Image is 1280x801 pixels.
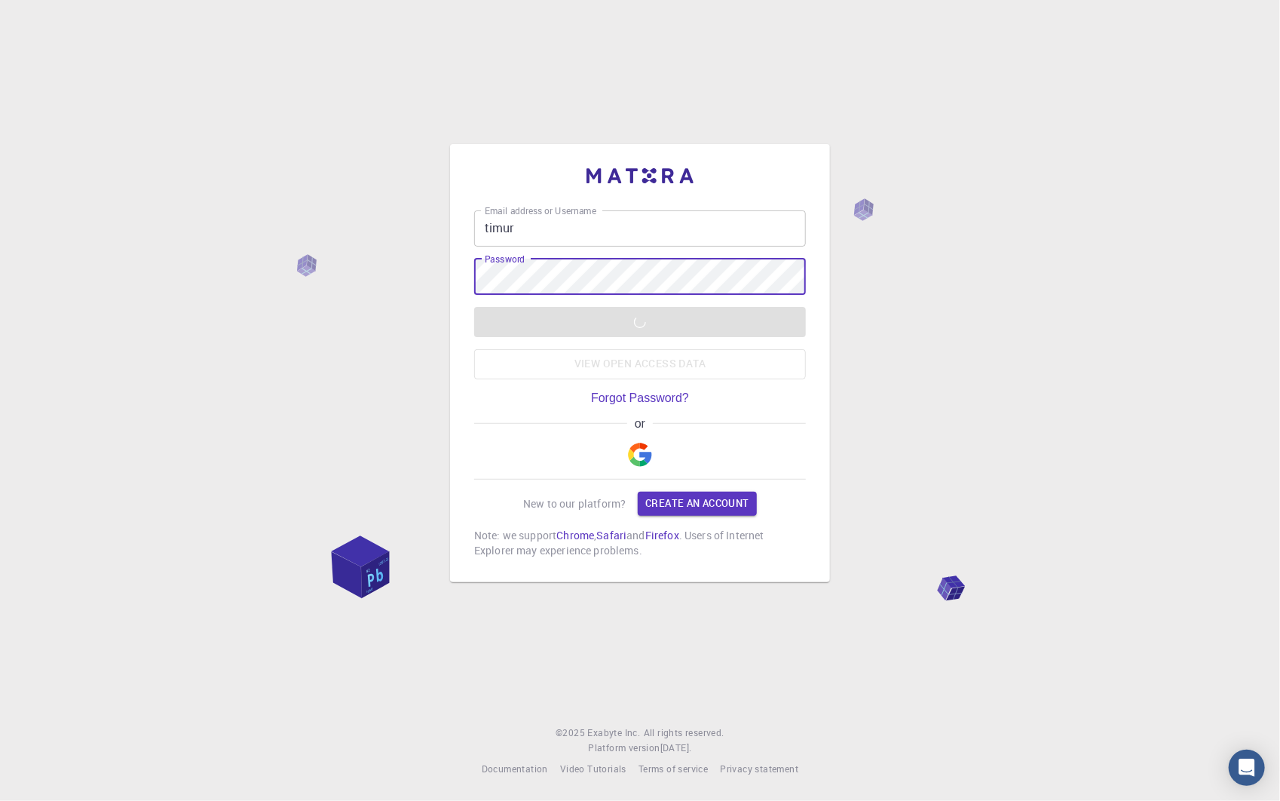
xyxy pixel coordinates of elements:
[474,528,806,558] p: Note: we support , and . Users of Internet Explorer may experience problems.
[660,741,692,753] span: [DATE] .
[485,204,596,217] label: Email address or Username
[638,763,708,775] span: Terms of service
[638,492,756,516] a: Create an account
[720,762,798,777] a: Privacy statement
[627,417,652,431] span: or
[644,726,724,741] span: All rights reserved.
[638,762,708,777] a: Terms of service
[588,741,660,756] span: Platform version
[482,762,548,777] a: Documentation
[560,762,626,777] a: Video Tutorials
[660,741,692,756] a: [DATE].
[1229,750,1265,786] div: Open Intercom Messenger
[560,763,626,775] span: Video Tutorials
[482,763,548,775] span: Documentation
[596,528,626,542] a: Safari
[556,726,587,741] span: © 2025
[591,391,689,405] a: Forgot Password?
[720,763,798,775] span: Privacy statement
[556,528,594,542] a: Chrome
[628,443,652,467] img: Google
[523,496,626,511] p: New to our platform?
[588,726,641,738] span: Exabyte Inc.
[485,253,525,265] label: Password
[645,528,679,542] a: Firefox
[588,726,641,741] a: Exabyte Inc.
